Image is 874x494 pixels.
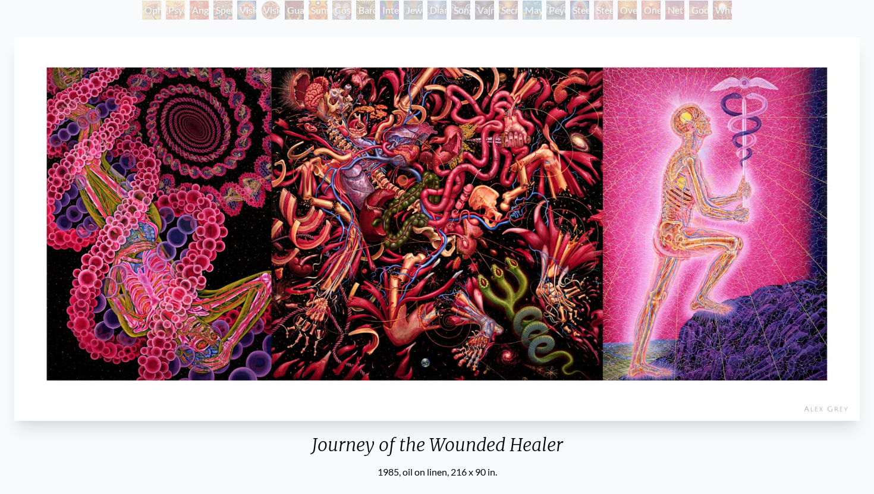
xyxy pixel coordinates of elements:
img: Journey-of-the-Wounded-Healer-Panel-1-1995-Alex-Grey-FULL-OG-watermarked.jpg [14,37,860,421]
div: Diamond Being [427,1,447,20]
div: Jewel Being [404,1,423,20]
div: Bardo Being [356,1,375,20]
div: Vision Crystal [237,1,256,20]
div: Sunyata [309,1,328,20]
div: 1985, oil on linen, 216 x 90 in. [10,465,864,479]
div: Journey of the Wounded Healer [10,434,864,465]
div: Secret Writing Being [499,1,518,20]
div: Guardian of Infinite Vision [285,1,304,20]
div: Godself [689,1,708,20]
div: Net of Being [665,1,684,20]
div: Cosmic Elf [332,1,351,20]
div: Steeplehead 1 [570,1,589,20]
div: Psychomicrograph of a Fractal Paisley Cherub Feather Tip [166,1,185,20]
div: Mayan Being [523,1,542,20]
div: Spectral Lotus [213,1,232,20]
div: Song of Vajra Being [451,1,470,20]
div: Peyote Being [546,1,565,20]
div: Ophanic Eyelash [142,1,161,20]
div: Interbeing [380,1,399,20]
div: White Light [713,1,732,20]
div: Angel Skin [190,1,209,20]
div: Steeplehead 2 [594,1,613,20]
div: Vajra Being [475,1,494,20]
div: Oversoul [618,1,637,20]
div: One [642,1,661,20]
div: Vision [PERSON_NAME] [261,1,280,20]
